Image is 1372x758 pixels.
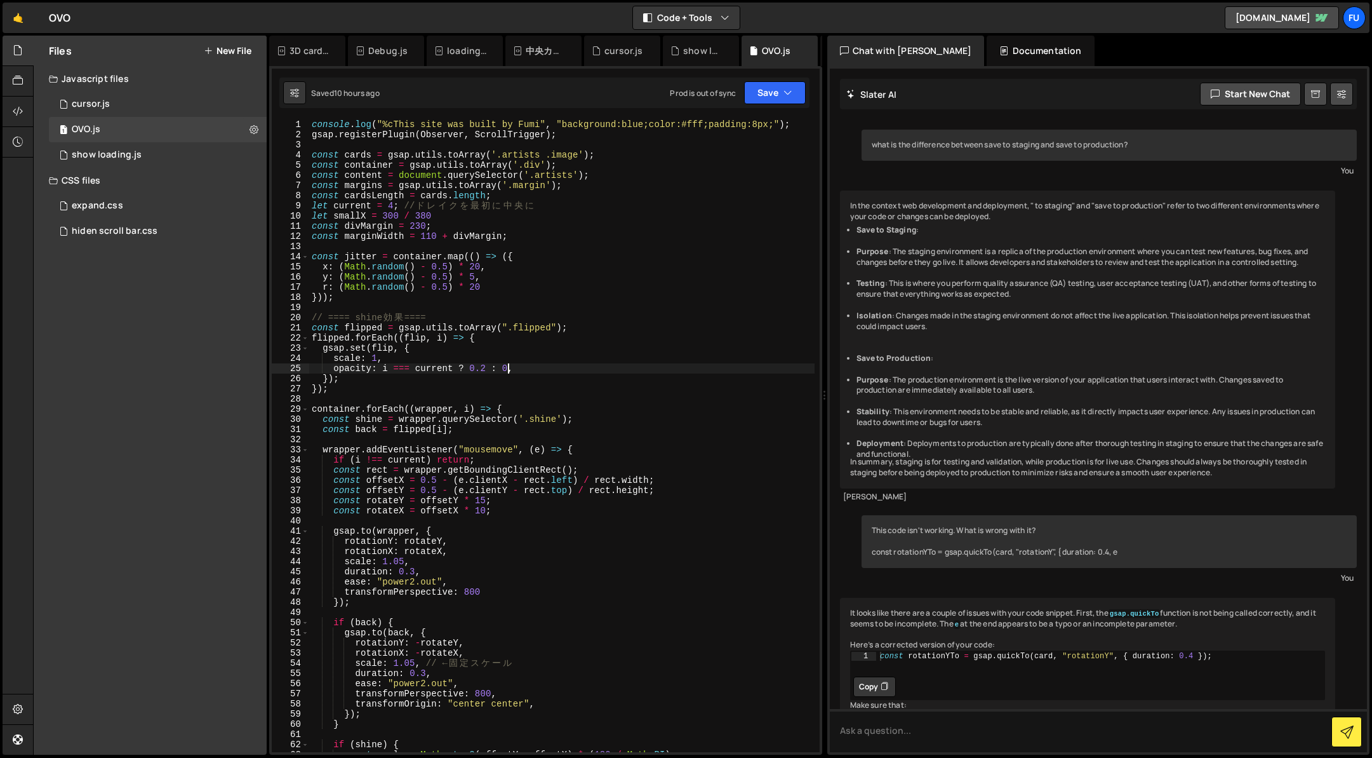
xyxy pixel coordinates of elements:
div: 3D card.js [290,44,330,57]
strong: Isolation [856,310,892,321]
div: 35 [272,465,309,475]
div: Javascript files [34,66,267,91]
strong: Purpose [856,374,889,385]
div: 25 [272,363,309,374]
div: You [865,164,1354,177]
div: 32 [272,435,309,445]
a: 🤙 [3,3,34,33]
div: 17267/48012.js [49,91,267,117]
div: 17267/47820.css [49,193,267,219]
div: 1 [851,652,876,661]
li: : The production environment is the live version of your application that users interact with. Ch... [856,375,1326,396]
h2: Files [49,44,72,58]
div: In the context web development and deployment, " to staging" and "save to production" refer to tw... [840,191,1336,489]
div: [PERSON_NAME] [843,492,1333,503]
li: : [856,225,1326,236]
div: 56 [272,679,309,689]
div: 1 [272,119,309,130]
button: Start new chat [1200,83,1301,105]
div: 15 [272,262,309,272]
div: 17267/48011.js [49,142,267,168]
span: 1 [60,126,67,136]
div: You [865,571,1354,585]
code: gsap.quickTo [1109,609,1161,618]
div: OVO.js [72,124,100,135]
div: hiden scroll bar.css [72,226,157,237]
div: 8 [272,191,309,201]
div: 34 [272,455,309,465]
div: 39 [272,506,309,516]
a: [DOMAIN_NAME] [1225,6,1339,29]
div: show loading.js [683,44,724,57]
div: 10 hours ago [334,88,380,98]
div: 29 [272,404,309,414]
div: 59 [272,709,309,719]
div: 23 [272,343,309,353]
div: 17 [272,282,309,292]
div: 16 [272,272,309,282]
div: 19 [272,302,309,313]
li: : This environment needs to be stable and reliable, as it directly impacts user experience. Any i... [856,407,1326,428]
div: 11 [272,221,309,231]
div: This code isn't working. What is wrong with it? const rotationYTo = gsap.quickTo(card, "rotationY... [862,515,1357,567]
div: 52 [272,638,309,648]
div: 22 [272,333,309,343]
div: expand.css [72,200,123,212]
div: 4 [272,150,309,160]
div: 3 [272,140,309,150]
div: show loading.js [72,149,142,161]
div: 21 [272,323,309,333]
li: : The staging environment is a replica of the production environment where you can test new featu... [856,247,1326,268]
div: 45 [272,567,309,577]
button: Code + Tools [633,6,740,29]
div: cursor.js [604,44,643,57]
div: 51 [272,628,309,638]
div: 18 [272,292,309,302]
div: 30 [272,414,309,424]
div: 26 [272,374,309,384]
div: 55 [272,668,309,679]
div: loadingPage.js [447,44,488,57]
div: OVO.js [762,44,790,57]
div: 6 [272,170,309,180]
div: 17267/47816.css [49,219,267,244]
div: 5 [272,160,309,170]
div: what is the difference between save to staging and save to production? [862,130,1357,161]
strong: Deployment [856,438,904,449]
a: Fu [1343,6,1366,29]
div: 20 [272,313,309,323]
div: 48 [272,597,309,607]
div: 37 [272,485,309,496]
div: Prod is out of sync [670,88,736,98]
strong: Testing [856,278,885,288]
div: 7 [272,180,309,191]
div: 31 [272,424,309,435]
div: 50 [272,618,309,628]
div: 42 [272,536,309,546]
div: 33 [272,445,309,455]
li: : This is where you perform quality assurance (QA) testing, user acceptance testing (UAT), and ot... [856,278,1326,300]
div: 中央カードゆらゆら.js [526,44,566,57]
div: OVO [49,10,70,25]
div: 12 [272,231,309,241]
div: Documentation [987,36,1094,66]
h2: Slater AI [846,88,897,100]
div: Saved [311,88,380,98]
button: Copy [853,677,896,697]
div: 10 [272,211,309,221]
div: 53 [272,648,309,658]
div: 14 [272,252,309,262]
div: 58 [272,699,309,709]
div: 62 [272,740,309,750]
strong: Stability [856,406,889,417]
div: 13 [272,241,309,252]
div: 38 [272,496,309,506]
div: 49 [272,607,309,618]
strong: Save to Production [856,353,931,363]
strong: Save to Staging [856,224,916,235]
div: 43 [272,546,309,557]
li: : Changes made in the staging environment do not affect the live application. This isolation help... [856,311,1326,332]
div: 46 [272,577,309,587]
strong: Purpose [856,246,889,257]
